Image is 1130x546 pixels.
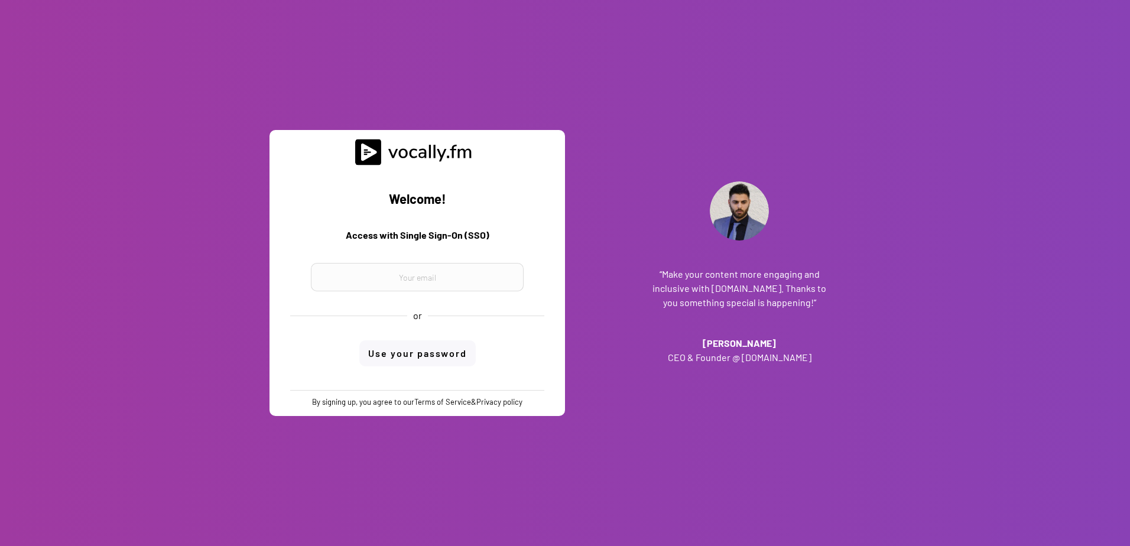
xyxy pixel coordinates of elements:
a: Privacy policy [476,397,522,407]
h3: [PERSON_NAME] [651,336,828,350]
a: Terms of Service [414,397,471,407]
h3: Access with Single Sign-On (SSO) [278,228,556,249]
h2: Welcome! [278,189,556,210]
h3: “Make your content more engaging and inclusive with [DOMAIN_NAME]. Thanks to you something specia... [651,267,828,310]
h3: CEO & Founder @ [DOMAIN_NAME] [651,350,828,365]
input: Your email [311,263,524,291]
img: vocally%20logo.svg [355,139,479,165]
img: Addante_Profile.png [710,181,769,240]
div: By signing up, you agree to our & [312,396,522,407]
div: or [413,309,422,322]
button: Use your password [359,340,476,366]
